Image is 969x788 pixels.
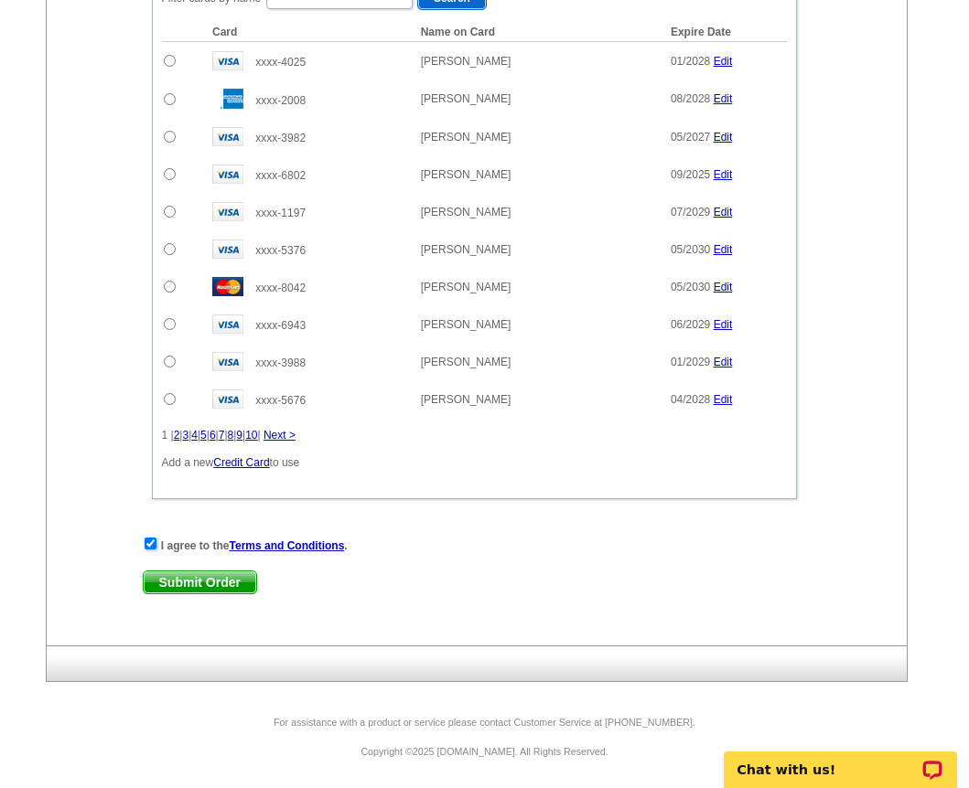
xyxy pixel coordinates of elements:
[162,427,787,443] div: 1 | | | | | | | | | |
[421,281,511,293] span: [PERSON_NAME]
[144,571,256,593] span: Submit Order
[714,393,733,406] a: Edit
[264,429,296,442] a: Next >
[255,357,306,369] span: xxxx-3988
[671,393,710,406] span: 04/2028
[421,168,511,181] span: [PERSON_NAME]
[161,539,348,552] strong: I agree to the .
[212,127,243,146] img: visa.gif
[714,243,733,256] a: Edit
[662,23,787,42] th: Expire Date
[210,429,216,442] a: 6
[182,429,188,442] a: 3
[212,277,243,296] img: mast.gif
[421,393,511,406] span: [PERSON_NAME]
[714,356,733,368] a: Edit
[212,202,243,221] img: visa.gif
[714,92,733,105] a: Edit
[255,169,306,182] span: xxxx-6802
[212,240,243,259] img: visa.gif
[212,51,243,70] img: visa.gif
[212,165,243,184] img: visa.gif
[245,429,257,442] a: 10
[212,389,243,409] img: visa.gif
[671,55,710,68] span: 01/2028
[200,429,207,442] a: 5
[671,318,710,331] span: 06/2029
[162,454,787,471] p: Add a new to use
[219,429,225,442] a: 7
[714,206,733,218] a: Edit
[421,206,511,218] span: [PERSON_NAME]
[255,207,306,219] span: xxxx-1197
[671,243,710,256] span: 05/2030
[714,55,733,68] a: Edit
[228,429,234,442] a: 8
[712,730,969,788] iframe: LiveChat chat widget
[255,94,306,107] span: xxxx-2008
[203,23,412,42] th: Card
[671,356,710,368] span: 01/2029
[421,318,511,331] span: [PERSON_NAME]
[174,429,180,442] a: 2
[421,243,511,256] span: [PERSON_NAME]
[255,56,306,69] span: xxxx-4025
[421,131,511,144] span: [PERSON_NAME]
[421,55,511,68] span: [PERSON_NAME]
[191,429,198,442] a: 4
[421,92,511,105] span: [PERSON_NAME]
[236,429,242,442] a: 9
[213,456,269,469] a: Credit Card
[230,539,345,552] a: Terms and Conditions
[671,168,710,181] span: 09/2025
[255,394,306,407] span: xxxx-5676
[714,168,733,181] a: Edit
[255,244,306,257] span: xxxx-5376
[212,314,243,334] img: visa.gif
[714,318,733,331] a: Edit
[671,206,710,218] span: 07/2029
[212,352,243,371] img: visa.gif
[412,23,662,42] th: Name on Card
[212,89,243,109] img: amex.gif
[714,131,733,144] a: Edit
[255,319,306,332] span: xxxx-6943
[255,282,306,294] span: xxxx-8042
[714,281,733,293] a: Edit
[421,356,511,368] span: [PERSON_NAME]
[671,131,710,144] span: 05/2027
[255,132,306,144] span: xxxx-3982
[671,92,710,105] span: 08/2028
[671,281,710,293] span: 05/2030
